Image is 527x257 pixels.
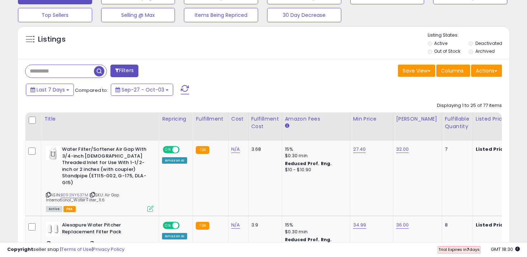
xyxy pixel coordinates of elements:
[491,246,520,253] span: 2025-10-11 18:30 GMT
[353,221,366,229] a: 34.99
[475,40,502,46] label: Deactivated
[434,40,447,46] label: Active
[285,222,345,228] div: 15%
[61,246,92,253] a: Terms of Use
[437,102,502,109] div: Displaying 1 to 25 of 77 items
[251,146,276,153] div: 3.68
[398,65,435,77] button: Save View
[475,48,495,54] label: Archived
[285,229,345,235] div: $0.30 min
[38,34,66,45] h5: Listings
[184,8,258,22] button: Items Being Repriced
[179,147,190,153] span: OFF
[441,67,464,74] span: Columns
[353,115,390,123] div: Min Price
[467,247,469,252] b: 7
[46,222,60,236] img: 21HtfrT24iL._SL40_.jpg
[46,146,153,211] div: ASIN:
[37,86,65,93] span: Last 7 Days
[62,146,149,188] b: Water Filter/Softener Air Gap With 3/4-inch [DEMOGRAPHIC_DATA] Threaded Inlet for Use With 1-1/2-...
[231,146,240,153] a: N/A
[46,192,119,203] span: | SKU: Air Gap International_Water Filter_11.6
[46,206,62,212] span: All listings currently available for purchase on Amazon
[445,222,467,228] div: 8
[163,147,172,153] span: ON
[101,8,175,22] button: Selling @ Max
[434,48,460,54] label: Out of Stock
[476,146,508,153] b: Listed Price:
[251,222,276,228] div: 3.9
[285,160,332,167] b: Reduced Prof. Rng.
[18,8,92,22] button: Top Sellers
[231,115,245,123] div: Cost
[285,123,289,129] small: Amazon Fees.
[93,246,124,253] a: Privacy Policy
[63,206,76,212] span: FBA
[353,146,366,153] a: 27.40
[285,146,345,153] div: 15%
[196,222,209,230] small: FBA
[75,87,108,94] span: Compared to:
[285,153,345,159] div: $0.30 min
[428,32,509,39] p: Listing States:
[196,115,225,123] div: Fulfillment
[62,222,149,237] b: Alexapure Water Pitcher Replacement Filter Pack
[285,167,345,173] div: $10 - $10.90
[285,115,347,123] div: Amazon Fees
[61,192,88,198] a: B092NY637M
[46,146,60,160] img: 21HeHldt85L._SL40_.jpg
[7,246,124,253] div: seller snap | |
[179,223,190,229] span: OFF
[162,115,190,123] div: Repricing
[445,146,467,153] div: 7
[396,221,409,229] a: 36.00
[163,223,172,229] span: ON
[267,8,341,22] button: 30 Day Decrease
[110,65,138,77] button: Filters
[162,233,187,239] div: Amazon AI
[438,247,480,252] span: Trial Expires in days
[396,146,409,153] a: 32.00
[476,221,508,228] b: Listed Price:
[445,115,470,130] div: Fulfillable Quantity
[231,221,240,229] a: N/A
[251,115,279,130] div: Fulfillment Cost
[7,246,33,253] strong: Copyright
[471,65,502,77] button: Actions
[396,115,439,123] div: [PERSON_NAME]
[26,84,74,96] button: Last 7 Days
[122,86,164,93] span: Sep-27 - Oct-03
[162,157,187,164] div: Amazon AI
[196,146,209,154] small: FBA
[111,84,173,96] button: Sep-27 - Oct-03
[436,65,470,77] button: Columns
[44,115,156,123] div: Title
